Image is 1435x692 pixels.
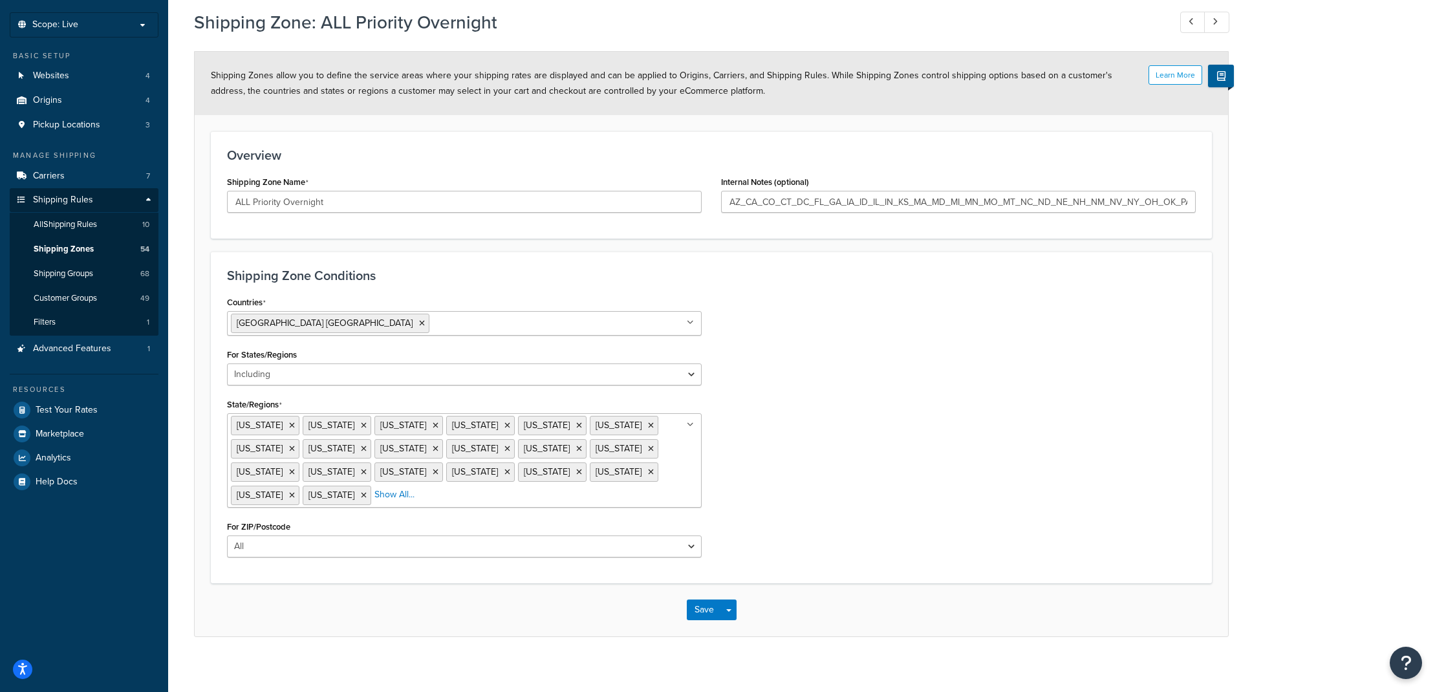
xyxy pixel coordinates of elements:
a: Show All... [374,488,415,501]
li: Customer Groups [10,287,158,310]
a: Pickup Locations3 [10,113,158,137]
span: [US_STATE] [524,418,570,432]
a: Marketplace [10,422,158,446]
span: [US_STATE] [380,465,426,479]
span: 1 [147,343,150,354]
span: Carriers [33,171,65,182]
li: Advanced Features [10,337,158,361]
a: AllShipping Rules10 [10,213,158,237]
span: 1 [147,317,149,328]
span: Shipping Groups [34,268,93,279]
li: Shipping Rules [10,188,158,336]
div: Resources [10,384,158,395]
span: Marketplace [36,429,84,440]
a: Shipping Zones54 [10,237,158,261]
span: [US_STATE] [524,465,570,479]
span: 10 [142,219,149,230]
span: [US_STATE] [237,465,283,479]
label: For ZIP/Postcode [227,522,290,532]
span: 49 [140,293,149,304]
li: Shipping Groups [10,262,158,286]
span: Scope: Live [32,19,78,30]
a: Shipping Rules [10,188,158,212]
span: Advanced Features [33,343,111,354]
label: For States/Regions [227,350,297,360]
a: Test Your Rates [10,398,158,422]
div: Basic Setup [10,50,158,61]
span: Shipping Zones [34,244,94,255]
span: [US_STATE] [596,442,642,455]
span: [US_STATE] [380,442,426,455]
span: [US_STATE] [452,418,498,432]
a: Advanced Features1 [10,337,158,361]
a: Filters1 [10,310,158,334]
span: Websites [33,70,69,81]
span: 7 [146,171,150,182]
span: [US_STATE] [596,418,642,432]
li: Websites [10,64,158,88]
span: Customer Groups [34,293,97,304]
a: Analytics [10,446,158,470]
li: Pickup Locations [10,113,158,137]
a: Next Record [1204,12,1229,33]
span: [US_STATE] [308,465,354,479]
span: Origins [33,95,62,106]
a: Carriers7 [10,164,158,188]
span: Analytics [36,453,71,464]
span: All Shipping Rules [34,219,97,230]
span: [US_STATE] [452,465,498,479]
span: [US_STATE] [308,488,354,502]
li: Carriers [10,164,158,188]
span: 4 [146,70,150,81]
span: 54 [140,244,149,255]
span: [US_STATE] [308,442,354,455]
li: Filters [10,310,158,334]
span: [US_STATE] [237,418,283,432]
span: [US_STATE] [237,442,283,455]
a: Shipping Groups68 [10,262,158,286]
label: Internal Notes (optional) [721,177,809,187]
h3: Shipping Zone Conditions [227,268,1196,283]
span: Help Docs [36,477,78,488]
label: Countries [227,297,266,308]
span: Test Your Rates [36,405,98,416]
a: Websites4 [10,64,158,88]
span: 68 [140,268,149,279]
label: Shipping Zone Name [227,177,308,188]
li: Origins [10,89,158,113]
span: [US_STATE] [308,418,354,432]
span: Pickup Locations [33,120,100,131]
a: Help Docs [10,470,158,493]
button: Save [687,600,722,620]
span: [US_STATE] [380,418,426,432]
a: Customer Groups49 [10,287,158,310]
span: [US_STATE] [452,442,498,455]
button: Learn More [1149,65,1202,85]
span: 3 [146,120,150,131]
span: [US_STATE] [596,465,642,479]
span: [GEOGRAPHIC_DATA] [GEOGRAPHIC_DATA] [237,316,413,330]
a: Origins4 [10,89,158,113]
span: Shipping Rules [33,195,93,206]
div: Manage Shipping [10,150,158,161]
button: Show Help Docs [1208,65,1234,87]
span: 4 [146,95,150,106]
button: Open Resource Center [1390,647,1422,679]
span: [US_STATE] [237,488,283,502]
span: [US_STATE] [524,442,570,455]
h1: Shipping Zone: ALL Priority Overnight [194,10,1156,35]
li: Shipping Zones [10,237,158,261]
label: State/Regions [227,400,282,410]
span: Shipping Zones allow you to define the service areas where your shipping rates are displayed and ... [211,69,1112,98]
span: Filters [34,317,56,328]
h3: Overview [227,148,1196,162]
a: Previous Record [1180,12,1205,33]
